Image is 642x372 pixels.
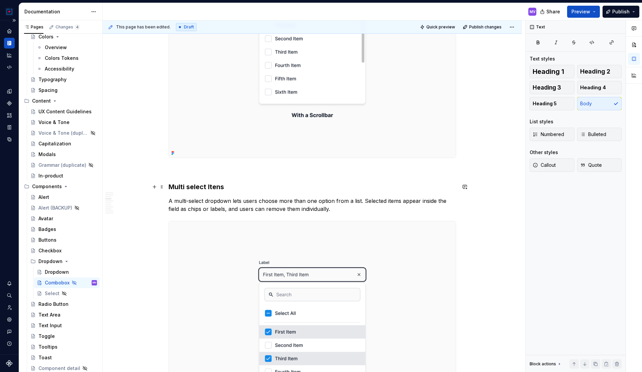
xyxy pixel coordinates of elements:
div: Checkbox [38,247,62,254]
a: Design tokens [4,86,15,97]
a: Checkbox [28,245,100,256]
div: Toggle [38,333,55,340]
div: Badges [38,226,56,233]
a: Home [4,26,15,36]
div: Pages [24,24,43,30]
a: Radio Button [28,299,100,309]
div: Buttons [38,237,57,243]
span: Heading 2 [580,68,610,75]
div: Component detail [38,365,80,372]
div: Documentation [24,8,88,15]
a: Select [34,288,100,299]
a: Overview [34,42,100,53]
span: Heading 3 [533,84,561,91]
a: Analytics [4,50,15,60]
img: 17077652-375b-4f2c-92b0-528c72b71ea0.png [5,8,13,16]
a: Colors Tokens [34,53,100,64]
div: Text Input [38,322,62,329]
a: Alert (BACKUP) [28,203,100,213]
button: Callout [530,158,574,172]
button: Bulleted [577,128,622,141]
div: Dropdown [45,269,69,275]
span: Share [546,8,560,15]
div: Avatar [38,215,53,222]
a: Voice & Tone (duplicate) [28,128,100,138]
a: Dropdown [34,267,100,277]
span: Publish changes [469,24,502,30]
button: Notifications [4,278,15,289]
a: Toggle [28,331,100,342]
a: Code automation [4,62,15,73]
span: Draft [184,24,194,30]
span: Numbered [533,131,564,138]
a: Components [4,98,15,109]
a: Buttons [28,235,100,245]
button: Heading 3 [530,81,574,94]
button: Heading 2 [577,65,622,78]
div: List styles [530,118,553,125]
div: Documentation [4,38,15,48]
a: Tooltips [28,342,100,352]
a: Typography [28,74,100,85]
div: Alert (BACKUP) [38,205,72,211]
div: Select [45,290,60,297]
div: Text Area [38,312,61,318]
div: Other styles [530,149,558,156]
div: Block actions [530,361,556,367]
span: Heading 5 [533,100,557,107]
div: Grammar (duplicate) [38,162,86,168]
div: Colors Tokens [45,55,79,61]
button: Heading 5 [530,97,574,110]
button: Quote [577,158,622,172]
h3: Multi select Itens [169,182,456,192]
a: Voice & Tone [28,117,100,128]
a: Invite team [4,302,15,313]
span: Bulleted [580,131,606,138]
div: Capitalization [38,140,71,147]
p: A multi-select dropdown lets users choose more than one option from a list. Selected items appear... [169,197,456,213]
div: Content [21,96,100,106]
button: Preview [567,6,600,18]
button: Contact support [4,326,15,337]
div: Radio Button [38,301,69,307]
a: Grammar (duplicate) [28,160,100,170]
span: Publish [612,8,630,15]
button: Publish changes [461,22,505,32]
span: Quote [580,162,602,168]
span: Preview [571,8,590,15]
div: Voice & Tone (duplicate) [38,130,88,136]
button: Numbered [530,128,574,141]
a: Capitalization [28,138,100,149]
a: Storybook stories [4,122,15,133]
a: Settings [4,314,15,325]
div: Text styles [530,55,555,62]
span: 4 [75,24,80,30]
div: Tooltips [38,344,58,350]
div: Search ⌘K [4,290,15,301]
button: Expand sidebar [9,16,19,25]
div: Dropdown [28,256,100,267]
div: MV [530,9,535,14]
button: Heading 4 [577,81,622,94]
span: Heading 1 [533,68,564,75]
a: ComboboxMV [34,277,100,288]
a: Text Area [28,309,100,320]
div: In-product [38,172,63,179]
div: Overview [45,44,67,51]
button: Quick preview [418,22,458,32]
div: Block actions [530,359,562,369]
button: Share [537,6,564,18]
span: Heading 4 [580,84,606,91]
div: Accessibility [45,66,74,72]
div: Spacing [38,87,58,94]
div: Colors [38,33,53,40]
div: Toast [38,354,52,361]
svg: Supernova Logo [6,360,13,367]
a: Avatar [28,213,100,224]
